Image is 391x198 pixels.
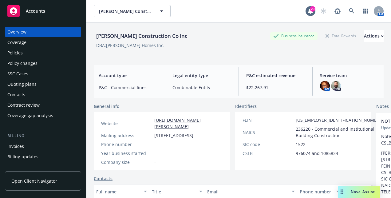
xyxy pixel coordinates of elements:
span: - [154,159,156,165]
span: [PERSON_NAME] Construction Co Inc [99,8,152,14]
span: - [154,150,156,156]
a: Report a Bug [331,5,344,17]
div: Total Rewards [322,32,359,40]
span: [US_EMPLOYER_IDENTIFICATION_NUMBER] [296,117,384,123]
div: Policies [7,48,23,58]
div: Coverage gap analysis [7,111,53,121]
div: Policy changes [7,58,38,68]
div: Full name [96,188,140,195]
div: Title [152,188,196,195]
span: Notes [376,103,389,110]
button: Nova Assist [338,186,380,198]
div: 29 [310,6,315,12]
button: [PERSON_NAME] Construction Co Inc [94,5,171,17]
div: SIC code [243,141,293,148]
button: Actions [364,30,384,42]
div: Email [207,188,288,195]
div: Billing updates [7,152,38,162]
div: Phone number [101,141,152,148]
a: Start snowing [317,5,330,17]
a: Contract review [5,100,81,110]
a: SSC Cases [5,69,81,79]
div: Mailing address [101,132,152,139]
span: 236220 - Commercial and Institutional Building Construction [296,126,384,139]
span: Open Client Navigator [11,178,57,184]
a: Contacts [94,175,113,182]
img: photo [331,81,341,91]
a: [URL][DOMAIN_NAME][PERSON_NAME] [154,117,201,129]
div: Overview [7,27,26,37]
a: Switch app [360,5,372,17]
a: Coverage [5,38,81,47]
div: DBA: [PERSON_NAME] Homes Inc. [96,42,164,49]
a: Account charges [5,162,81,172]
a: Accounts [5,2,81,20]
div: SSC Cases [7,69,28,79]
span: Nova Assist [351,189,375,194]
span: P&C - Commercial lines [99,84,157,91]
span: Identifiers [235,103,257,109]
span: Combinable Entity [172,84,231,91]
div: Website [101,120,152,127]
a: Policies [5,48,81,58]
a: Invoices [5,141,81,151]
span: $22,267.91 [246,84,305,91]
a: Policy changes [5,58,81,68]
div: Invoices [7,141,24,151]
a: Billing updates [5,152,81,162]
div: Account charges [7,162,41,172]
div: Business Insurance [270,32,318,40]
div: [PERSON_NAME] Construction Co Inc [94,32,190,40]
span: 1522 [296,141,306,148]
div: Company size [101,159,152,165]
div: Contract review [7,100,40,110]
div: FEIN [243,117,293,123]
a: Coverage gap analysis [5,111,81,121]
div: Billing [5,133,81,139]
span: Accounts [26,9,45,14]
span: General info [94,103,120,109]
div: Phone number [300,188,332,195]
span: Legal entity type [172,72,231,79]
a: Overview [5,27,81,37]
div: Contacts [7,90,25,100]
div: CSLB [243,150,293,156]
span: Account type [99,72,157,79]
span: - [154,141,156,148]
span: 976074 and 1085834 [296,150,338,156]
div: Drag to move [338,186,346,198]
div: Year business started [101,150,152,156]
a: Quoting plans [5,79,81,89]
div: Quoting plans [7,79,37,89]
div: Coverage [7,38,26,47]
span: P&C estimated revenue [246,72,305,79]
div: NAICS [243,129,293,136]
a: Contacts [5,90,81,100]
span: [STREET_ADDRESS] [154,132,193,139]
a: Search [346,5,358,17]
span: Service team [320,72,379,79]
img: photo [320,81,330,91]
